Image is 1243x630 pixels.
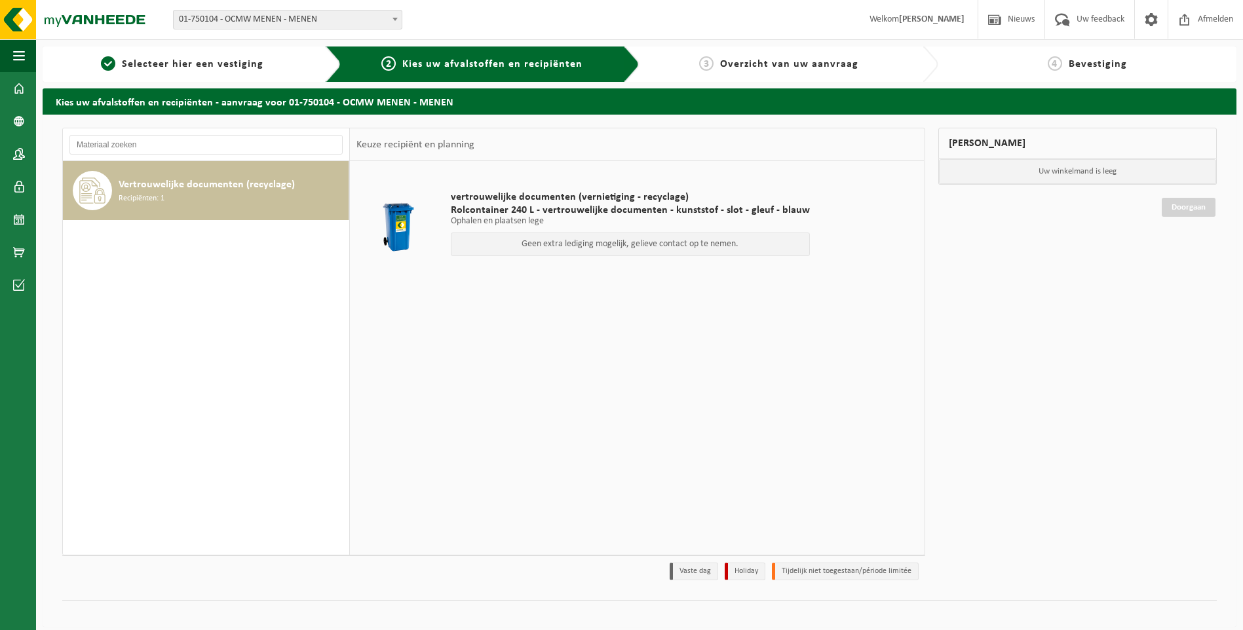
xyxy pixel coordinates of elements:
span: Rolcontainer 240 L - vertrouwelijke documenten - kunststof - slot - gleuf - blauw [451,204,810,217]
a: 1Selecteer hier een vestiging [49,56,315,72]
p: Geen extra lediging mogelijk, gelieve contact op te nemen. [458,240,803,249]
span: Bevestiging [1069,59,1127,69]
span: Overzicht van uw aanvraag [720,59,858,69]
span: 01-750104 - OCMW MENEN - MENEN [174,10,402,29]
span: 4 [1048,56,1062,71]
span: Recipiënten: 1 [119,193,164,205]
p: Uw winkelmand is leeg [939,159,1217,184]
span: 2 [381,56,396,71]
span: vertrouwelijke documenten (vernietiging - recyclage) [451,191,810,204]
li: Vaste dag [670,563,718,580]
li: Holiday [725,563,765,580]
button: Vertrouwelijke documenten (recyclage) Recipiënten: 1 [63,161,349,220]
span: 1 [101,56,115,71]
strong: [PERSON_NAME] [899,14,965,24]
span: Kies uw afvalstoffen en recipiënten [402,59,583,69]
p: Ophalen en plaatsen lege [451,217,810,226]
span: Selecteer hier een vestiging [122,59,263,69]
span: Vertrouwelijke documenten (recyclage) [119,177,295,193]
div: [PERSON_NAME] [938,128,1217,159]
a: Doorgaan [1162,198,1215,217]
h2: Kies uw afvalstoffen en recipiënten - aanvraag voor 01-750104 - OCMW MENEN - MENEN [43,88,1236,114]
input: Materiaal zoeken [69,135,343,155]
li: Tijdelijk niet toegestaan/période limitée [772,563,919,580]
span: 01-750104 - OCMW MENEN - MENEN [173,10,402,29]
span: 3 [699,56,714,71]
div: Keuze recipiënt en planning [350,128,481,161]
